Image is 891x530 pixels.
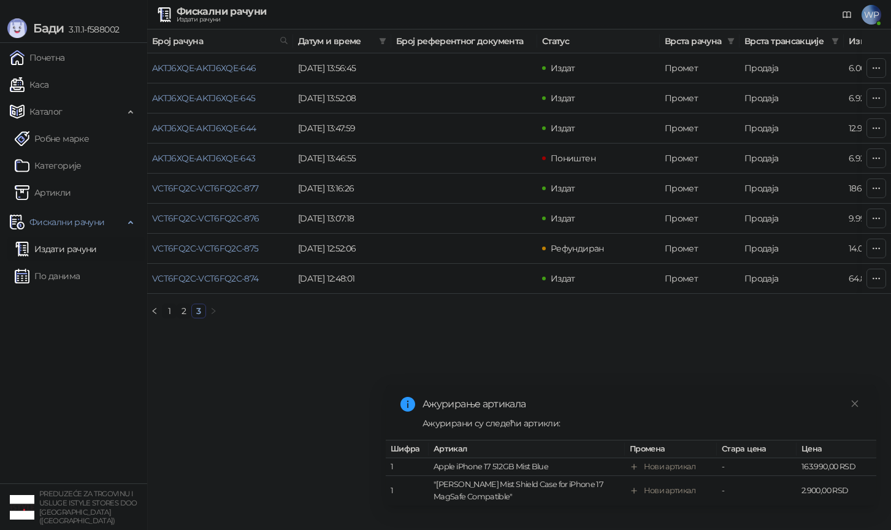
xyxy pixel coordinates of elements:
[660,29,740,53] th: Врста рачуна
[152,123,256,134] a: AKTJ6XQE-AKTJ6XQE-644
[15,153,82,178] a: Категорије
[10,45,65,70] a: Почетна
[152,63,256,74] a: AKTJ6XQE-AKTJ6XQE-646
[152,153,256,164] a: AKTJ6XQE-AKTJ6XQE-643
[191,304,206,318] li: 3
[152,183,259,194] a: VCT6FQ2C-VCT6FQ2C-877
[152,243,259,254] a: VCT6FQ2C-VCT6FQ2C-875
[386,476,429,506] td: 1
[386,458,429,476] td: 1
[147,29,293,53] th: Број рачуна
[551,243,604,254] span: Рефундиран
[740,264,844,294] td: Продаја
[147,204,293,234] td: VCT6FQ2C-VCT6FQ2C-876
[423,417,862,430] div: Ажурирани су следећи артикли:
[147,264,293,294] td: VCT6FQ2C-VCT6FQ2C-874
[10,72,48,97] a: Каса
[210,307,217,315] span: right
[206,304,221,318] li: Следећа страна
[177,304,191,318] li: 2
[797,458,876,476] td: 163.990,00 RSD
[740,113,844,144] td: Продаја
[147,53,293,83] td: AKTJ6XQE-AKTJ6XQE-646
[29,210,104,234] span: Фискални рачуни
[797,440,876,458] th: Цена
[862,5,881,25] span: WP
[147,234,293,264] td: VCT6FQ2C-VCT6FQ2C-875
[740,204,844,234] td: Продаја
[147,144,293,174] td: AKTJ6XQE-AKTJ6XQE-643
[551,153,595,164] span: Поништен
[665,34,722,48] span: Врста рачуна
[832,37,839,45] span: filter
[147,174,293,204] td: VCT6FQ2C-VCT6FQ2C-877
[644,461,695,473] div: Нови артикал
[660,204,740,234] td: Промет
[740,83,844,113] td: Продаја
[829,32,841,50] span: filter
[744,34,827,48] span: Врста трансакције
[740,29,844,53] th: Врста трансакције
[147,304,162,318] li: Претходна страна
[64,24,119,35] span: 3.11.1-f588002
[740,234,844,264] td: Продаја
[848,397,862,410] a: Close
[293,113,391,144] td: [DATE] 13:47:59
[177,7,266,17] div: Фискални рачуни
[15,185,29,200] img: Artikli
[29,99,63,124] span: Каталог
[551,63,575,74] span: Издат
[660,113,740,144] td: Промет
[660,144,740,174] td: Промет
[725,32,737,50] span: filter
[551,213,575,224] span: Издат
[192,304,205,318] a: 3
[33,21,64,36] span: Бади
[293,174,391,204] td: [DATE] 13:16:26
[147,113,293,144] td: AKTJ6XQE-AKTJ6XQE-644
[15,264,80,288] a: По данима
[429,458,625,476] td: Apple iPhone 17 512GB Mist Blue
[797,476,876,506] td: 2.900,00 RSD
[177,304,191,318] a: 2
[298,34,374,48] span: Датум и време
[152,34,275,48] span: Број рачуна
[660,234,740,264] td: Промет
[660,83,740,113] td: Промет
[551,183,575,194] span: Издат
[293,53,391,83] td: [DATE] 13:56:45
[429,476,625,506] td: "[PERSON_NAME] Mist Shield Case for iPhone 17 MagSafe Compatible"
[660,174,740,204] td: Промет
[151,307,158,315] span: left
[423,397,862,412] div: Ажурирање артикала
[15,180,71,205] a: ArtikliАртикли
[377,32,389,50] span: filter
[644,485,695,497] div: Нови артикал
[15,237,97,261] a: Издати рачуни
[147,83,293,113] td: AKTJ6XQE-AKTJ6XQE-645
[177,17,266,23] div: Издати рачуни
[162,304,177,318] li: 1
[740,53,844,83] td: Продаја
[625,440,717,458] th: Промена
[147,304,162,318] button: left
[152,273,259,284] a: VCT6FQ2C-VCT6FQ2C-874
[293,204,391,234] td: [DATE] 13:07:18
[293,264,391,294] td: [DATE] 12:48:01
[727,37,735,45] span: filter
[717,440,797,458] th: Стара цена
[163,304,176,318] a: 1
[293,144,391,174] td: [DATE] 13:46:55
[851,399,859,408] span: close
[152,213,259,224] a: VCT6FQ2C-VCT6FQ2C-876
[837,5,857,25] a: Документација
[551,93,575,104] span: Издат
[717,458,797,476] td: -
[7,18,27,38] img: Logo
[379,37,386,45] span: filter
[400,397,415,412] span: info-circle
[10,495,34,520] img: 64x64-companyLogo-77b92cf4-9946-4f36-9751-bf7bb5fd2c7d.png
[551,123,575,134] span: Издат
[660,53,740,83] td: Промет
[740,144,844,174] td: Продаја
